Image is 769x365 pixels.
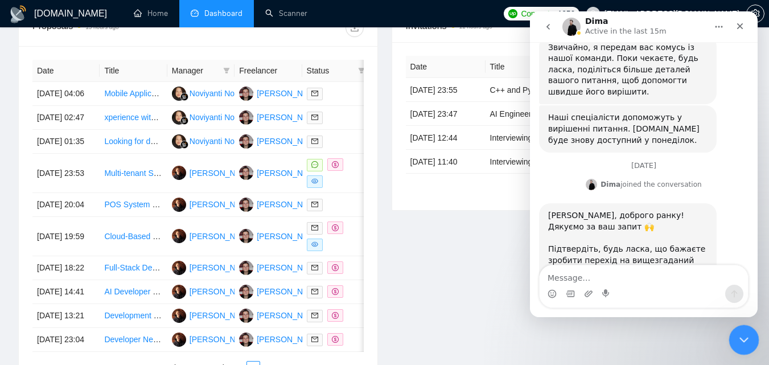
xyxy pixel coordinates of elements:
div: Noviyanti Noviyanti [190,87,257,100]
td: Full-Stack Developer for Custom CRM Platform [100,256,167,280]
img: logo [9,5,27,23]
button: setting [746,5,764,23]
a: POS System Development [104,200,199,209]
span: mail [311,114,318,121]
time: 15 hours ago [85,24,118,30]
div: [PERSON_NAME] [190,285,255,298]
span: mail [311,336,318,343]
td: C++ and Python Software Engineer Needed for Project [486,78,565,102]
a: Cloud-Based Construction Estimating Application with AI Features [104,232,337,241]
img: YS [239,166,253,180]
span: setting [747,9,764,18]
img: AS [172,198,186,212]
img: gigradar-bm.png [180,93,188,101]
img: AS [172,309,186,323]
div: [PERSON_NAME] [190,309,255,322]
a: C++ and Python Software Engineer Needed for Project [490,85,684,95]
a: Full-Stack Developer for Custom CRM Platform [104,263,272,272]
span: filter [356,62,367,79]
div: [PERSON_NAME] [257,111,322,124]
div: [PERSON_NAME] [257,87,322,100]
img: AS [172,166,186,180]
span: eye [311,178,318,184]
a: Interviewing designers and developers for our business success platform [490,157,747,166]
a: AS[PERSON_NAME] [172,199,255,208]
img: YS [239,229,253,243]
a: Development of Balance Score Card Strategy & Monitoring Module [104,311,341,320]
a: YS[PERSON_NAME] [239,168,322,177]
a: YS[PERSON_NAME] [239,263,322,272]
a: Multi-tenant System design [104,169,200,178]
img: YS [239,110,253,125]
a: YS[PERSON_NAME] [239,88,322,97]
td: AI Engineer / Chatbot Consultant for Abacus.AI Integration (Municipality Website Project) [486,102,565,126]
td: xperience with healthcare systems/EHRs (not just generic apps) [100,106,167,130]
td: [DATE] 14:41 [32,280,100,304]
td: Developer Needed for Arabic Kids’ Stories Mobile App [100,328,167,352]
div: Proposals [32,19,198,37]
img: YS [239,134,253,149]
a: YS[PERSON_NAME] [239,136,322,145]
a: xperience with healthcare systems/EHRs (not just generic apps) [104,113,330,122]
span: filter [358,67,365,74]
td: Interviewing designers and developers for our business success platform [486,150,565,174]
div: [PERSON_NAME] [190,261,255,274]
a: YS[PERSON_NAME] [239,112,322,121]
a: homeHome [134,9,168,18]
img: YS [239,333,253,347]
th: Title [486,56,565,78]
img: NN [172,134,186,149]
img: AS [172,285,186,299]
span: mail [311,312,318,319]
div: [PERSON_NAME] [190,230,255,243]
span: dollar [332,336,339,343]
a: AS[PERSON_NAME] [172,310,255,319]
a: AI Developer Needed for Innovative Project [104,287,257,296]
td: [DATE] 20:04 [32,193,100,217]
iframe: Intercom live chat [530,11,758,317]
img: YS [239,198,253,212]
a: YS[PERSON_NAME] [239,286,322,296]
div: Dima says… [9,192,219,315]
a: AS[PERSON_NAME] [172,286,255,296]
td: AI Developer Needed for Innovative Project [100,280,167,304]
img: YS [239,261,253,275]
iframe: Intercom live chat [729,325,759,355]
span: Dashboard [204,9,242,18]
td: [DATE] 23:04 [32,328,100,352]
th: Date [406,56,486,78]
th: Freelancer [235,60,302,82]
span: mail [311,288,318,295]
td: Cloud-Based Construction Estimating Application with AI Features [100,217,167,256]
th: Manager [167,60,235,82]
button: Upload attachment [54,278,63,287]
img: YS [239,285,253,299]
div: Noviyanti Noviyanti [190,111,257,124]
span: dollar [332,224,339,231]
td: [DATE] 13:21 [32,304,100,328]
img: YS [239,309,253,323]
div: [PERSON_NAME], доброго ранку!Дякуємо за ваш запит 🙌Підтвердіть, будь ласка, що бажаєте зробити пе... [9,192,187,295]
img: AS [172,333,186,347]
a: YS[PERSON_NAME] [239,310,322,319]
button: Start recording [72,278,81,287]
textarea: Message… [10,254,218,273]
div: Noviyanti Noviyanti [190,135,257,147]
div: [PERSON_NAME] [257,135,322,147]
a: Interviewing experts for our business success platform [490,133,682,142]
span: mail [311,224,318,231]
a: searchScanner [265,9,307,18]
th: Title [100,60,167,82]
span: dollar [332,264,339,271]
td: [DATE] 23:55 [406,78,486,102]
img: AS [172,261,186,275]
